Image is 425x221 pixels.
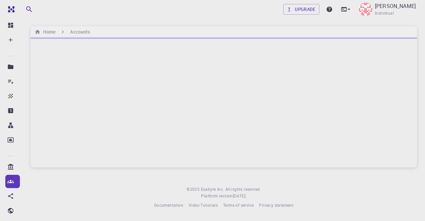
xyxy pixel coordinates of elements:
p: [PERSON_NAME] [375,2,416,10]
a: Upgrade [283,4,319,15]
span: Documentation [154,202,183,208]
a: Documentation [154,202,183,209]
span: Individual [375,10,394,17]
nav: breadcrumb [33,28,91,36]
span: Privacy statement [259,202,294,208]
span: All rights reserved. [225,186,261,193]
img: JD Francois [359,3,372,16]
h6: Accounts [70,28,90,36]
span: Platform version [201,193,232,199]
a: Video Tutorials [189,202,218,209]
span: © 2025 [187,186,201,193]
a: Exabyte Inc. [201,186,224,193]
span: Exabyte Inc. [201,186,224,192]
span: Video Tutorials [189,202,218,208]
img: logo [5,6,15,13]
span: [DATE] . [233,193,247,198]
a: [DATE]. [233,193,247,199]
a: Terms of service [223,202,254,209]
h6: Home [41,28,55,36]
a: Privacy statement [259,202,294,209]
span: Terms of service [223,202,254,208]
